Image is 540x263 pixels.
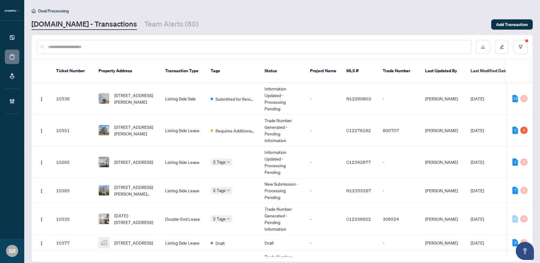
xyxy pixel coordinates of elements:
[37,94,46,103] button: Logo
[99,93,109,104] img: thumbnail-img
[160,59,206,83] th: Transaction Type
[227,189,230,192] span: down
[420,146,466,178] td: [PERSON_NAME]
[420,83,466,115] td: [PERSON_NAME]
[512,239,518,246] div: 3
[491,19,533,30] button: Add Transaction
[39,160,44,165] img: Logo
[342,59,378,83] th: MLS #
[305,115,342,146] td: -
[160,235,206,251] td: Listing Side Lease
[378,235,420,251] td: -
[378,83,420,115] td: -
[520,158,528,166] div: 0
[215,96,255,102] span: Submitted for Review
[260,235,305,251] td: Draft
[520,239,528,246] div: 0
[260,83,305,115] td: Information Updated - Processing Pending
[346,159,371,165] span: C12342877
[346,96,371,101] span: N12260803
[346,216,371,222] span: C12338922
[51,203,94,235] td: 10335
[227,217,230,220] span: down
[38,8,69,14] span: Deal Processing
[206,59,260,83] th: Tags
[99,238,109,248] img: thumbnail-img
[471,188,484,193] span: [DATE]
[213,215,226,222] span: 2 Tags
[39,189,44,193] img: Logo
[160,203,206,235] td: Double-End Lease
[378,203,420,235] td: 308524
[37,125,46,135] button: Logo
[305,59,342,83] th: Project Name
[37,214,46,224] button: Logo
[114,159,153,165] span: [STREET_ADDRESS]
[520,127,528,134] div: 4
[512,95,518,102] div: 13
[420,235,466,251] td: [PERSON_NAME]
[160,83,206,115] td: Listing Side Sale
[94,59,160,83] th: Property Address
[471,96,484,101] span: [DATE]
[99,157,109,167] img: thumbnail-img
[378,146,420,178] td: -
[466,59,520,83] th: Last Modified Date
[512,158,518,166] div: 1
[114,212,155,226] span: [DATE]-[STREET_ADDRESS]
[378,115,420,146] td: 800707
[516,242,534,260] button: Open asap
[305,83,342,115] td: -
[9,247,16,255] span: SR
[378,59,420,83] th: Trade Number
[305,235,342,251] td: -
[37,238,46,248] button: Logo
[114,184,155,197] span: [STREET_ADDRESS][PERSON_NAME][PERSON_NAME]
[32,19,137,30] a: [DOMAIN_NAME] - Transactions
[213,187,226,194] span: 2 Tags
[305,178,342,203] td: -
[114,124,155,137] span: [STREET_ADDRESS][PERSON_NAME]
[496,20,528,29] span: Add Transaction
[144,19,199,30] a: Team Alerts (80)
[420,115,466,146] td: [PERSON_NAME]
[420,178,466,203] td: [PERSON_NAME]
[114,239,153,246] span: [STREET_ADDRESS]
[346,188,371,193] span: N12355267
[114,92,155,105] span: [STREET_ADDRESS][PERSON_NAME]
[32,9,36,13] span: home
[520,95,528,102] div: 0
[215,127,255,134] span: Requires Additional Docs
[160,115,206,146] td: Listing Side Lease
[260,203,305,235] td: Trade Number Generated - Pending Information
[160,146,206,178] td: Listing Side Lease
[260,115,305,146] td: Trade Number Generated - Pending Information
[471,216,484,222] span: [DATE]
[51,115,94,146] td: 10351
[260,59,305,83] th: Status
[227,161,230,164] span: down
[512,187,518,194] div: 7
[39,241,44,246] img: Logo
[520,187,528,194] div: 0
[5,9,19,13] img: logo
[471,67,508,74] span: Last Modified Date
[51,83,94,115] td: 10336
[215,240,225,246] span: Draft
[514,40,528,54] button: filter
[476,40,490,54] button: download
[51,146,94,178] td: 10265
[213,158,226,165] span: 2 Tags
[39,97,44,102] img: Logo
[471,240,484,245] span: [DATE]
[305,146,342,178] td: -
[260,178,305,203] td: New Submission - Processing Pending
[512,215,518,222] div: 0
[495,40,509,54] button: edit
[471,128,484,133] span: [DATE]
[471,159,484,165] span: [DATE]
[99,214,109,224] img: thumbnail-img
[420,203,466,235] td: [PERSON_NAME]
[481,45,485,49] span: download
[518,45,523,49] span: filter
